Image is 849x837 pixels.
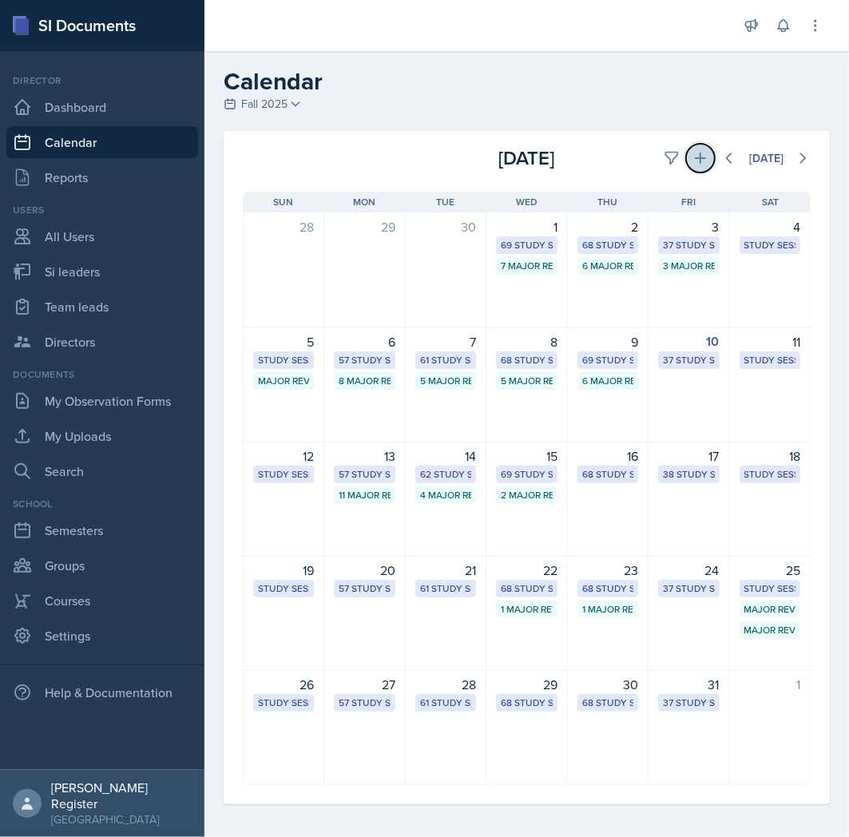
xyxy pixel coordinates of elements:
div: 68 Study Sessions [501,353,552,367]
div: 5 Major Review Sessions [501,374,552,388]
a: My Observation Forms [6,385,198,417]
div: 4 [740,217,800,236]
div: 62 Study Sessions [420,467,471,482]
div: 8 Major Review Sessions [339,374,390,388]
div: 37 Study Sessions [663,238,714,252]
span: Tue [436,195,454,209]
div: 16 [577,446,638,466]
div: 1 Major Review Session [582,602,633,617]
div: 37 Study Sessions [663,696,714,710]
span: Sat [762,195,779,209]
div: 6 Major Review Sessions [582,374,633,388]
div: 14 [415,446,476,466]
div: 68 Study Sessions [582,696,633,710]
div: 13 [334,446,395,466]
a: Reports [6,161,198,193]
div: Help & Documentation [6,676,198,708]
span: Thu [598,195,618,209]
div: School [6,497,198,511]
div: Study Session [744,581,795,596]
button: [DATE] [739,145,795,172]
div: 57 Study Sessions [339,353,390,367]
div: Major Review Session [744,623,795,637]
div: 18 [740,446,800,466]
a: Calendar [6,126,198,158]
div: 20 [334,561,395,580]
div: 17 [658,446,719,466]
div: Major Review Session [744,602,795,617]
div: 1 [496,217,557,236]
div: Study Session [258,353,309,367]
a: Directors [6,326,198,358]
div: 28 [415,675,476,694]
a: My Uploads [6,420,198,452]
div: [DATE] [432,144,621,173]
div: 7 [415,332,476,351]
a: Team leads [6,291,198,323]
div: 28 [253,217,314,236]
div: 7 Major Review Sessions [501,259,552,273]
div: 23 [577,561,638,580]
span: Fall 2025 [241,96,288,113]
div: 31 [658,675,719,694]
div: Study Session [744,238,795,252]
div: Study Session [744,353,795,367]
div: 57 Study Sessions [339,467,390,482]
div: 68 Study Sessions [582,238,633,252]
div: 61 Study Sessions [420,696,471,710]
div: 9 [577,332,638,351]
div: 29 [496,675,557,694]
div: 30 [415,217,476,236]
div: 6 [334,332,395,351]
div: 12 [253,446,314,466]
div: 2 [577,217,638,236]
div: 57 Study Sessions [339,581,390,596]
div: 69 Study Sessions [582,353,633,367]
div: Users [6,203,198,217]
div: 37 Study Sessions [663,581,714,596]
div: 1 [740,675,800,694]
div: 2 Major Review Sessions [501,488,552,502]
div: 1 Major Review Session [501,602,552,617]
div: 8 [496,332,557,351]
div: Study Session [744,467,795,482]
div: [PERSON_NAME] Register [51,779,192,811]
div: Study Session [258,696,309,710]
h2: Calendar [224,67,830,96]
a: Courses [6,585,198,617]
div: 69 Study Sessions [501,238,552,252]
div: 3 Major Review Sessions [663,259,714,273]
div: 10 [658,332,719,351]
a: Si leaders [6,256,198,288]
a: Search [6,455,198,487]
div: [DATE] [749,152,784,165]
div: 5 Major Review Sessions [420,374,471,388]
div: 38 Study Sessions [663,467,714,482]
div: 11 [740,332,800,351]
div: 5 [253,332,314,351]
div: 61 Study Sessions [420,353,471,367]
div: 25 [740,561,800,580]
div: 30 [577,675,638,694]
a: Settings [6,620,198,652]
a: All Users [6,220,198,252]
a: Dashboard [6,91,198,123]
div: 19 [253,561,314,580]
div: 68 Study Sessions [582,467,633,482]
div: 68 Study Sessions [582,581,633,596]
div: 26 [253,675,314,694]
div: 29 [334,217,395,236]
div: 37 Study Sessions [663,353,714,367]
div: 21 [415,561,476,580]
a: Groups [6,549,198,581]
div: Major Review Session [258,374,309,388]
div: Study Session [258,467,309,482]
a: Semesters [6,514,198,546]
span: Wed [516,195,538,209]
div: 11 Major Review Sessions [339,488,390,502]
div: 22 [496,561,557,580]
div: 68 Study Sessions [501,581,552,596]
div: 68 Study Sessions [501,696,552,710]
span: Mon [353,195,375,209]
div: 4 Major Review Sessions [420,488,471,502]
